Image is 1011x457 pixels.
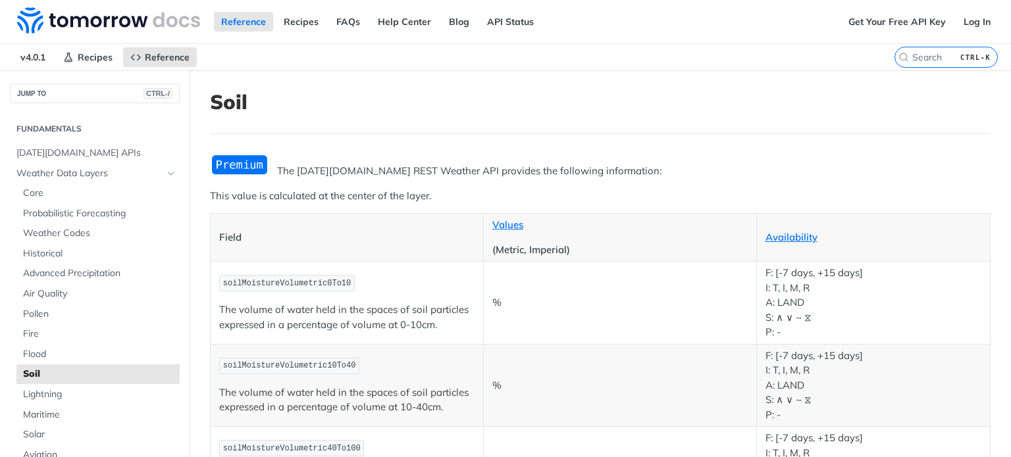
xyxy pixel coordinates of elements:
[23,408,176,421] span: Maritime
[145,51,190,63] span: Reference
[492,378,748,393] p: %
[16,264,180,283] a: Advanced Precipitation
[442,12,477,32] a: Blog
[956,12,998,32] a: Log In
[210,164,991,179] p: The [DATE][DOMAIN_NAME] REST Weather API provides the following information:
[765,266,982,340] p: F: [-7 days, +15 days] I: T, I, M, R A: LAND S: ∧ ∨ ~ ⧖ P: -
[219,230,475,245] p: Field
[23,428,176,441] span: Solar
[23,327,176,341] span: Fire
[23,287,176,301] span: Air Quality
[23,368,176,381] span: Soil
[56,47,120,67] a: Recipes
[329,12,367,32] a: FAQs
[16,385,180,404] a: Lightning
[78,51,113,63] span: Recipes
[23,227,176,240] span: Weather Codes
[16,183,180,203] a: Core
[23,267,176,280] span: Advanced Precipitation
[166,168,176,179] button: Hide subpages for Weather Data Layers
[492,295,748,310] p: %
[210,189,991,204] p: This value is calculated at the center of the layer.
[214,12,273,32] a: Reference
[223,279,351,288] span: soilMoistureVolumetric0To10
[957,51,994,64] kbd: CTRL-K
[16,204,180,224] a: Probabilistic Forecasting
[16,324,180,344] a: Fire
[23,187,176,200] span: Core
[16,364,180,384] a: Soil
[765,231,817,243] a: Availability
[223,444,361,453] span: soilMoistureVolumetric40To100
[23,308,176,321] span: Pollen
[371,12,438,32] a: Help Center
[219,385,475,415] p: The volume of water held in the spaces of soil particles expressed in a percentage of volume at 1...
[16,244,180,264] a: Historical
[23,207,176,220] span: Probabilistic Forecasting
[10,123,180,135] h2: Fundamentals
[276,12,326,32] a: Recipes
[16,425,180,445] a: Solar
[841,12,953,32] a: Get Your Free API Key
[10,84,180,103] button: JUMP TOCTRL-/
[10,164,180,183] a: Weather Data LayersHide subpages for Weather Data Layers
[219,302,475,332] p: The volume of water held in the spaces of soil particles expressed in a percentage of volume at 0...
[13,47,53,67] span: v4.0.1
[210,90,991,114] h1: Soil
[16,304,180,324] a: Pollen
[143,88,172,99] span: CTRL-/
[23,348,176,361] span: Flood
[223,361,356,370] span: soilMoistureVolumetric10To40
[492,218,523,231] a: Values
[16,224,180,243] a: Weather Codes
[123,47,197,67] a: Reference
[10,143,180,163] a: [DATE][DOMAIN_NAME] APIs
[16,147,176,160] span: [DATE][DOMAIN_NAME] APIs
[898,52,909,62] svg: Search
[16,345,180,364] a: Flood
[492,243,748,258] p: (Metric, Imperial)
[17,7,200,34] img: Tomorrow.io Weather API Docs
[16,284,180,304] a: Air Quality
[16,405,180,425] a: Maritime
[23,247,176,260] span: Historical
[16,167,163,180] span: Weather Data Layers
[480,12,541,32] a: API Status
[765,349,982,423] p: F: [-7 days, +15 days] I: T, I, M, R A: LAND S: ∧ ∨ ~ ⧖ P: -
[23,388,176,401] span: Lightning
